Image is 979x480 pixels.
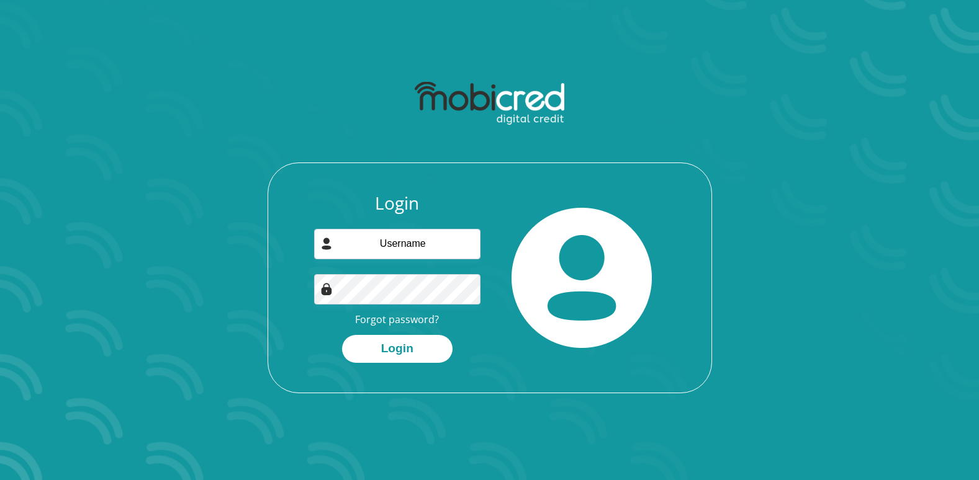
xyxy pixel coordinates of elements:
[355,313,439,326] a: Forgot password?
[314,193,480,214] h3: Login
[415,82,564,125] img: mobicred logo
[314,229,480,259] input: Username
[320,283,333,295] img: Image
[342,335,453,363] button: Login
[320,238,333,250] img: user-icon image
